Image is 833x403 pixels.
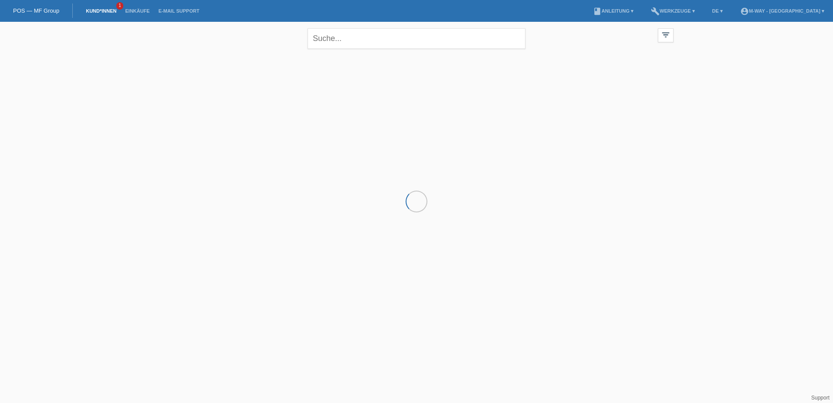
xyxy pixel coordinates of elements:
i: book [593,7,602,16]
span: 1 [116,2,123,10]
a: Einkäufe [121,8,154,14]
i: filter_list [661,30,670,40]
a: DE ▾ [708,8,727,14]
a: bookAnleitung ▾ [589,8,638,14]
a: Support [811,395,830,401]
input: Suche... [308,28,525,49]
a: buildWerkzeuge ▾ [647,8,699,14]
a: Kund*innen [81,8,121,14]
i: account_circle [740,7,749,16]
i: build [651,7,660,16]
a: POS — MF Group [13,7,59,14]
a: E-Mail Support [154,8,204,14]
a: account_circlem-way - [GEOGRAPHIC_DATA] ▾ [736,8,829,14]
